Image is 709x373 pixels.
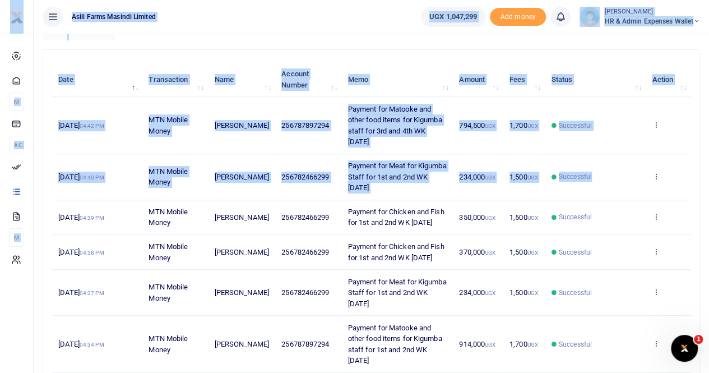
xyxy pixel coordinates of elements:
span: Successful [559,212,592,222]
span: [DATE] [58,288,104,297]
span: Payment for Matooke and other food items for Kigumba staff for 3rd and 4th WK [DATE] [348,105,442,146]
span: MTN Mobile Money [149,167,188,187]
span: 1,500 [509,248,538,256]
img: logo-small [10,11,24,24]
span: [PERSON_NAME] [215,213,269,222]
span: [DATE] [58,173,104,181]
small: UGX [527,123,537,129]
th: Status: activate to sort column ascending [545,62,646,97]
th: Name: activate to sort column ascending [208,62,275,97]
small: [PERSON_NAME] [604,7,700,17]
small: 04:38 PM [80,250,104,256]
span: [PERSON_NAME] [215,121,269,130]
th: Action: activate to sort column ascending [646,62,691,97]
th: Transaction: activate to sort column ascending [142,62,208,97]
span: 234,000 [459,288,495,297]
small: UGX [485,250,495,256]
small: 04:37 PM [80,290,104,296]
th: Amount: activate to sort column ascending [453,62,503,97]
span: 1,500 [509,288,538,297]
span: 256782466299 [281,213,329,222]
small: UGX [485,123,495,129]
span: 1,500 [509,213,538,222]
span: MTN Mobile Money [149,208,188,227]
span: 1,700 [509,340,538,348]
span: 350,000 [459,213,495,222]
span: MTN Mobile Money [149,242,188,262]
li: Toup your wallet [490,8,546,26]
small: UGX [485,290,495,296]
small: UGX [485,342,495,348]
span: Add money [490,8,546,26]
img: profile-user [580,7,600,27]
small: 04:39 PM [80,215,104,221]
span: 1,700 [509,121,538,130]
li: Wallet ballance [416,7,490,27]
span: [PERSON_NAME] [215,288,269,297]
span: Payment for Meat for Kigumba Staff for 1st and 2nd WK [DATE] [348,162,447,192]
small: 04:40 PM [80,174,104,181]
span: 256787897294 [281,340,329,348]
span: 1,500 [509,173,538,181]
small: UGX [485,215,495,221]
span: Successful [559,121,592,131]
span: 370,000 [459,248,495,256]
span: Successful [559,172,592,182]
span: Payment for Chicken and Fish for 1st and 2nd WK [DATE] [348,242,444,262]
span: 1 [694,335,703,344]
a: Add money [490,12,546,20]
span: Successful [559,339,592,349]
span: Payment for Matooke and other food items for Kigumba staff for 1st and 2nd WK [DATE] [348,324,442,365]
span: 794,500 [459,121,495,130]
th: Account Number: activate to sort column ascending [275,62,341,97]
span: Asili Farms Masindi Limited [67,12,160,22]
span: [PERSON_NAME] [215,248,269,256]
span: [DATE] [58,248,104,256]
a: UGX 1,047,299 [421,7,485,27]
span: UGX 1,047,299 [429,11,477,22]
span: [PERSON_NAME] [215,340,269,348]
span: [DATE] [58,340,104,348]
small: UGX [527,290,537,296]
small: UGX [527,250,537,256]
span: Payment for Chicken and Fish for 1st and 2nd WK [DATE] [348,208,444,227]
span: MTN Mobile Money [149,283,188,302]
small: UGX [485,174,495,181]
li: M [9,93,24,111]
small: 04:42 PM [80,123,104,129]
small: UGX [527,342,537,348]
iframe: Intercom live chat [671,335,698,362]
span: HR & Admin Expenses Wallet [604,16,700,26]
a: logo-small logo-large logo-large [10,12,24,21]
small: UGX [527,215,537,221]
th: Memo: activate to sort column ascending [341,62,453,97]
span: 234,000 [459,173,495,181]
span: 256787897294 [281,121,329,130]
span: 256782466299 [281,248,329,256]
span: [PERSON_NAME] [215,173,269,181]
li: Ac [9,136,24,154]
small: 04:34 PM [80,342,104,348]
th: Fees: activate to sort column ascending [503,62,545,97]
span: Successful [559,247,592,257]
a: profile-user [PERSON_NAME] HR & Admin Expenses Wallet [580,7,700,27]
span: Payment for Meat for Kigumba Staff for 1st and 2nd WK [DATE] [348,278,447,308]
span: Successful [559,288,592,298]
li: M [9,228,24,247]
span: [DATE] [58,121,104,130]
span: 914,000 [459,340,495,348]
span: MTN Mobile Money [149,334,188,354]
small: UGX [527,174,537,181]
th: Date: activate to sort column descending [52,62,142,97]
span: MTN Mobile Money [149,116,188,135]
span: 256782466299 [281,288,329,297]
span: 256782466299 [281,173,329,181]
span: [DATE] [58,213,104,222]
